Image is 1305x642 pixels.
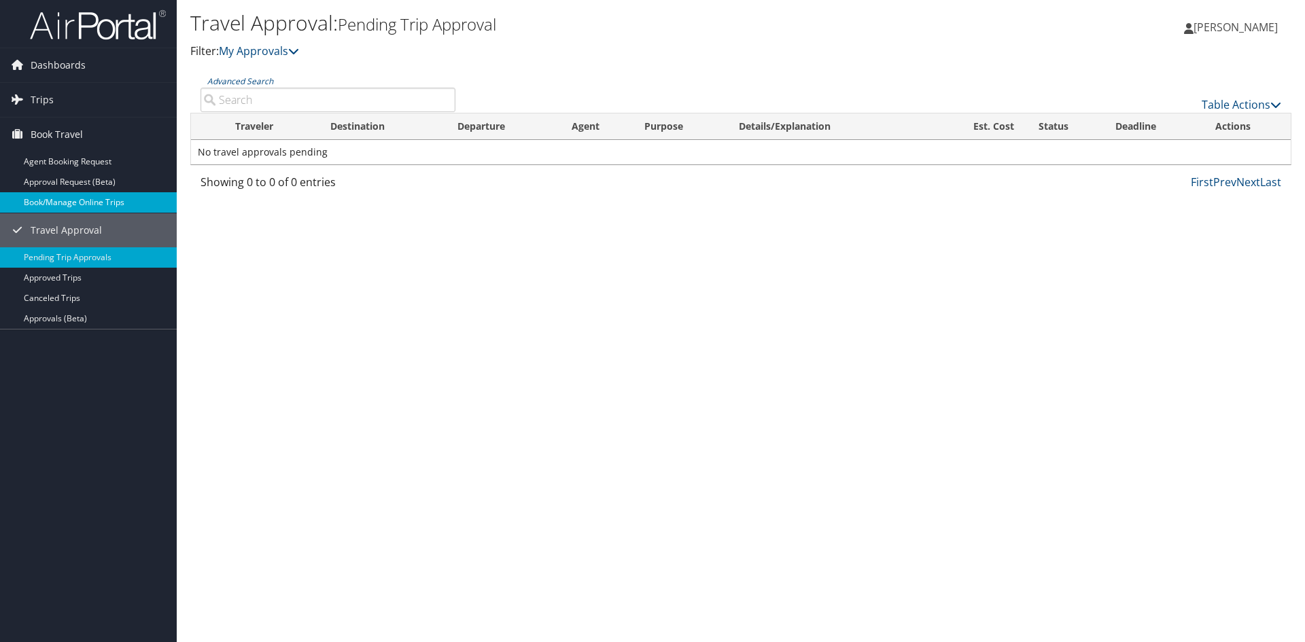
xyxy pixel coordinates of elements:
a: Table Actions [1202,97,1281,112]
p: Filter: [190,43,924,60]
a: Last [1260,175,1281,190]
a: My Approvals [219,43,299,58]
td: No travel approvals pending [191,140,1291,164]
h1: Travel Approval: [190,9,924,37]
div: Showing 0 to 0 of 0 entries [201,174,455,197]
a: Advanced Search [207,75,273,87]
span: Trips [31,83,54,117]
th: Details/Explanation [727,113,929,140]
img: airportal-logo.png [30,9,166,41]
th: Est. Cost: activate to sort column ascending [929,113,1026,140]
th: Deadline: activate to sort column descending [1103,113,1204,140]
th: Actions [1203,113,1291,140]
small: Pending Trip Approval [338,13,496,35]
span: Dashboards [31,48,86,82]
span: Travel Approval [31,213,102,247]
th: Departure: activate to sort column ascending [445,113,560,140]
th: Status: activate to sort column ascending [1026,113,1103,140]
th: Destination: activate to sort column ascending [318,113,445,140]
a: First [1191,175,1213,190]
th: Purpose [632,113,727,140]
a: Next [1236,175,1260,190]
th: Agent [559,113,631,140]
span: Book Travel [31,118,83,151]
a: Prev [1213,175,1236,190]
th: Traveler: activate to sort column ascending [223,113,318,140]
span: [PERSON_NAME] [1194,20,1278,35]
a: [PERSON_NAME] [1184,7,1291,48]
input: Advanced Search [201,88,455,112]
